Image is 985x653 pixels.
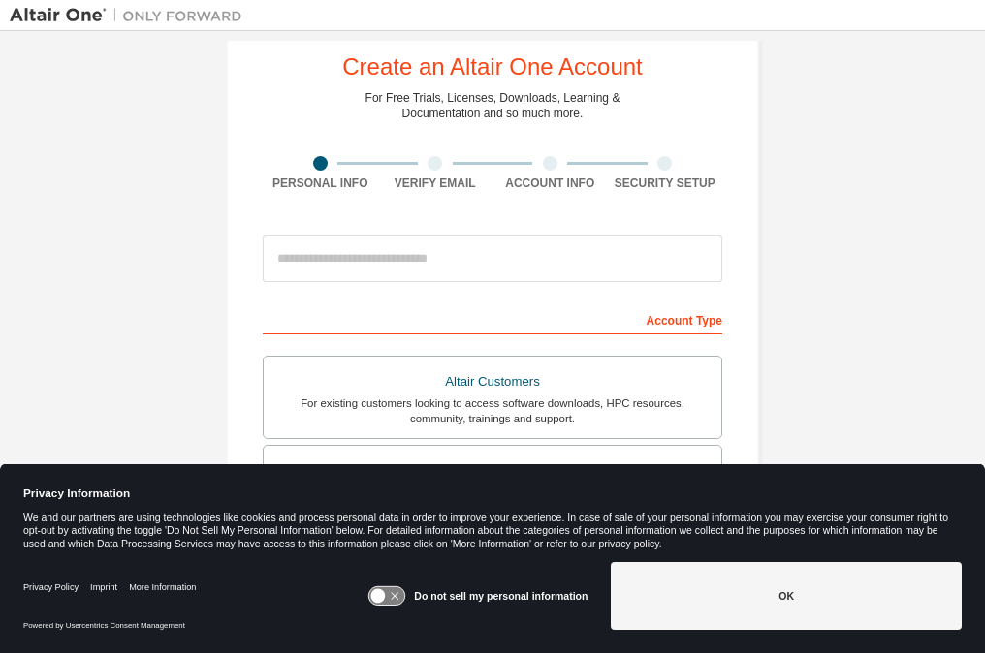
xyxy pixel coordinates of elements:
[378,175,493,191] div: Verify Email
[342,55,643,78] div: Create an Altair One Account
[608,175,723,191] div: Security Setup
[263,303,722,334] div: Account Type
[275,457,710,484] div: Students
[275,368,710,395] div: Altair Customers
[492,175,608,191] div: Account Info
[263,175,378,191] div: Personal Info
[10,6,252,25] img: Altair One
[275,395,710,426] div: For existing customers looking to access software downloads, HPC resources, community, trainings ...
[365,90,620,121] div: For Free Trials, Licenses, Downloads, Learning & Documentation and so much more.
